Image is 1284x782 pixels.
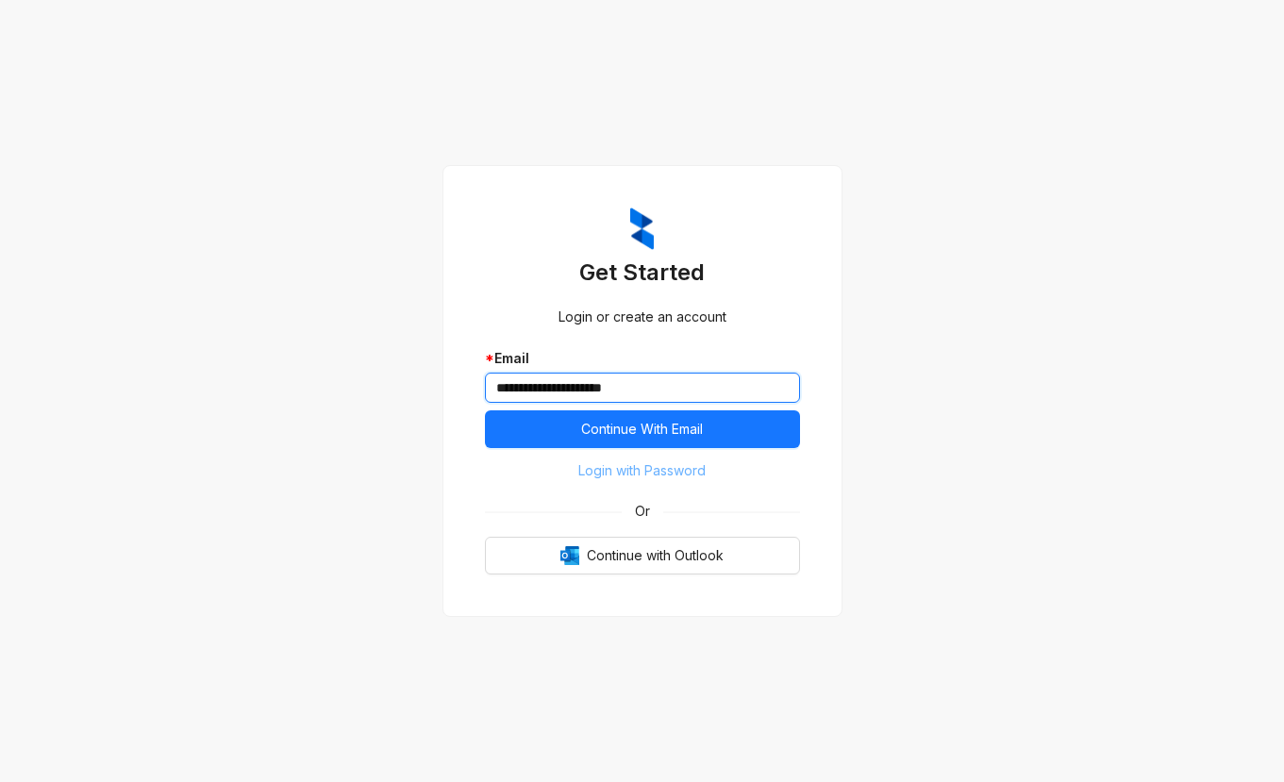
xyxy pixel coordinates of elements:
button: OutlookContinue with Outlook [485,537,800,574]
span: Continue With Email [581,419,703,440]
img: Outlook [560,546,579,565]
span: Continue with Outlook [587,545,724,566]
button: Continue With Email [485,410,800,448]
h3: Get Started [485,258,800,288]
span: Login with Password [578,460,706,481]
button: Login with Password [485,456,800,486]
div: Login or create an account [485,307,800,327]
span: Or [622,501,663,522]
img: ZumaIcon [630,208,654,251]
div: Email [485,348,800,369]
